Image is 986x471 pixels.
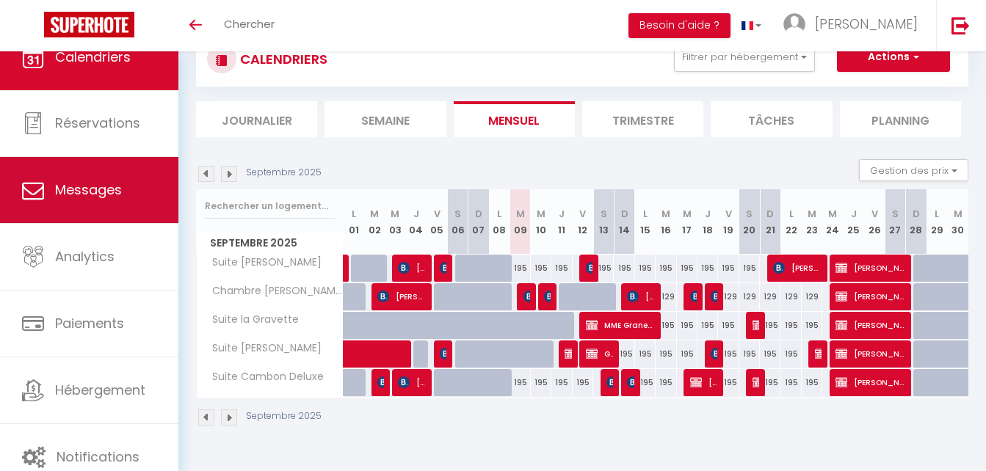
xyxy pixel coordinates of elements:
abbr: L [643,207,648,221]
span: [PERSON_NAME] [815,340,822,368]
th: 20 [739,189,760,255]
div: 129 [656,283,676,310]
th: 04 [406,189,427,255]
th: 22 [780,189,801,255]
div: 195 [635,340,656,368]
span: [PERSON_NAME] [523,282,530,310]
abbr: V [579,207,586,221]
div: 195 [760,369,780,396]
div: 195 [593,255,614,282]
span: [PERSON_NAME] [565,340,571,368]
abbr: V [725,207,732,221]
img: Super Booking [44,12,134,37]
div: 195 [718,369,739,396]
div: 195 [780,340,801,368]
div: 129 [760,283,780,310]
span: [PERSON_NAME] [835,311,904,339]
li: Tâches [711,101,832,137]
span: Mr [PERSON_NAME] le vélo voyager [753,311,759,339]
button: Ouvrir le widget de chat LiveChat [12,6,56,50]
abbr: M [370,207,379,221]
th: 17 [677,189,697,255]
div: 129 [802,283,822,310]
abbr: M [683,207,692,221]
div: 195 [802,312,822,339]
th: 09 [510,189,531,255]
span: [PERSON_NAME] [711,340,717,368]
div: 129 [739,283,760,310]
abbr: D [913,207,920,221]
abbr: D [621,207,628,221]
abbr: L [497,207,501,221]
th: 13 [593,189,614,255]
button: Actions [837,43,950,72]
div: 195 [760,312,780,339]
abbr: M [516,207,525,221]
li: Mensuel [454,101,575,137]
div: 195 [802,369,822,396]
div: 195 [656,340,676,368]
th: 06 [447,189,468,255]
div: 195 [760,340,780,368]
span: Septembre 2025 [197,233,343,254]
abbr: D [766,207,774,221]
abbr: S [454,207,461,221]
div: 195 [718,312,739,339]
span: [PERSON_NAME] [606,368,613,396]
div: 195 [697,255,718,282]
th: 29 [927,189,947,255]
span: [PERSON_NAME] [815,15,918,33]
div: 195 [635,369,656,396]
abbr: D [475,207,482,221]
div: 195 [510,369,531,396]
abbr: S [746,207,753,221]
abbr: M [537,207,545,221]
th: 11 [551,189,572,255]
abbr: V [434,207,441,221]
div: 195 [635,255,656,282]
p: Septembre 2025 [246,409,322,423]
span: Granero Fils [586,340,613,368]
span: Chambre [PERSON_NAME] [199,283,346,299]
div: 195 [780,369,801,396]
span: [PERSON_NAME] [627,282,654,310]
abbr: S [892,207,899,221]
div: 195 [614,340,634,368]
div: 195 [614,255,634,282]
th: 01 [344,189,364,255]
th: 10 [531,189,551,255]
div: 195 [718,255,739,282]
div: 195 [718,340,739,368]
div: 195 [697,312,718,339]
span: [PERSON_NAME] [835,282,904,310]
th: 15 [635,189,656,255]
div: 195 [780,312,801,339]
div: 195 [739,340,760,368]
th: 18 [697,189,718,255]
th: 02 [364,189,385,255]
th: 26 [864,189,885,255]
div: 195 [677,255,697,282]
div: 195 [739,255,760,282]
div: 195 [531,369,551,396]
li: Semaine [325,101,446,137]
abbr: J [851,207,857,221]
th: 24 [822,189,843,255]
span: [PERSON_NAME] [377,368,384,396]
th: 21 [760,189,780,255]
th: 12 [573,189,593,255]
span: [PERSON_NAME] [835,368,904,396]
span: Réservations [55,114,140,132]
th: 16 [656,189,676,255]
span: Suite [PERSON_NAME] [199,255,325,271]
li: Planning [840,101,961,137]
button: Filtrer par hébergement [674,43,815,72]
span: Hébergement [55,381,145,399]
th: 19 [718,189,739,255]
span: [PERSON_NAME] [398,254,425,282]
abbr: J [413,207,419,221]
th: 03 [385,189,405,255]
div: 195 [656,369,676,396]
abbr: S [601,207,607,221]
div: 129 [718,283,739,310]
